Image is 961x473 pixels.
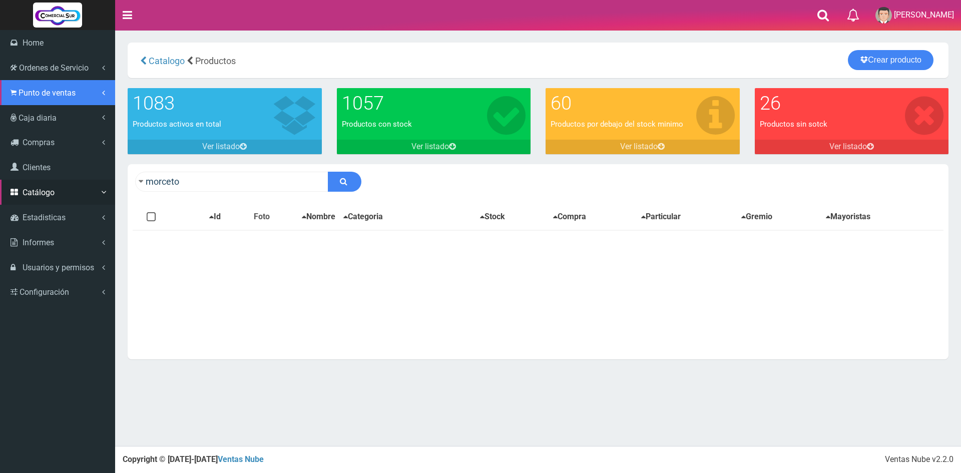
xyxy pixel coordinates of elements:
span: Clientes [23,163,51,172]
input: Ingrese su busqueda [135,172,328,192]
font: 1057 [342,92,384,114]
span: Compras [23,138,55,147]
button: Nombre [299,211,338,223]
font: Ver listado [411,142,449,151]
span: Configuración [20,287,69,297]
span: Ordenes de Servicio [19,63,89,73]
img: Logo grande [33,3,82,28]
font: Ver listado [202,142,240,151]
span: Estadisticas [23,213,66,222]
span: Informes [23,238,54,247]
strong: Copyright © [DATE]-[DATE] [123,454,264,464]
a: Ver listado [128,140,322,154]
span: Usuarios y permisos [23,263,94,272]
button: Id [206,211,224,223]
button: Gremio [738,211,775,223]
div: Ventas Nube v2.2.0 [885,454,953,465]
font: 60 [551,92,572,114]
font: 26 [760,92,781,114]
span: Caja diaria [19,113,57,123]
a: Ver listado [337,140,531,154]
button: Mayoristas [823,211,873,223]
img: User Image [875,7,892,24]
a: Ver listado [755,140,949,154]
font: Productos con stock [342,120,412,129]
a: Catalogo [147,56,185,66]
button: Particular [638,211,684,223]
font: Productos por debajo del stock minimo [551,120,683,129]
a: Ver listado [546,140,740,154]
font: Productos sin sotck [760,120,827,129]
font: Ver listado [620,142,658,151]
span: Punto de ventas [19,88,76,98]
th: Foto [250,204,295,230]
font: Ver listado [829,142,867,151]
button: Categoria [340,211,386,223]
span: Home [23,38,44,48]
a: Ventas Nube [218,454,264,464]
font: 1083 [133,92,175,114]
span: Catálogo [23,188,55,197]
span: [PERSON_NAME] [894,10,954,20]
a: Crear producto [848,50,933,70]
span: Productos [195,56,236,66]
button: Stock [477,211,508,223]
span: Catalogo [149,56,185,66]
button: Compra [550,211,589,223]
font: Productos activos en total [133,120,221,129]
